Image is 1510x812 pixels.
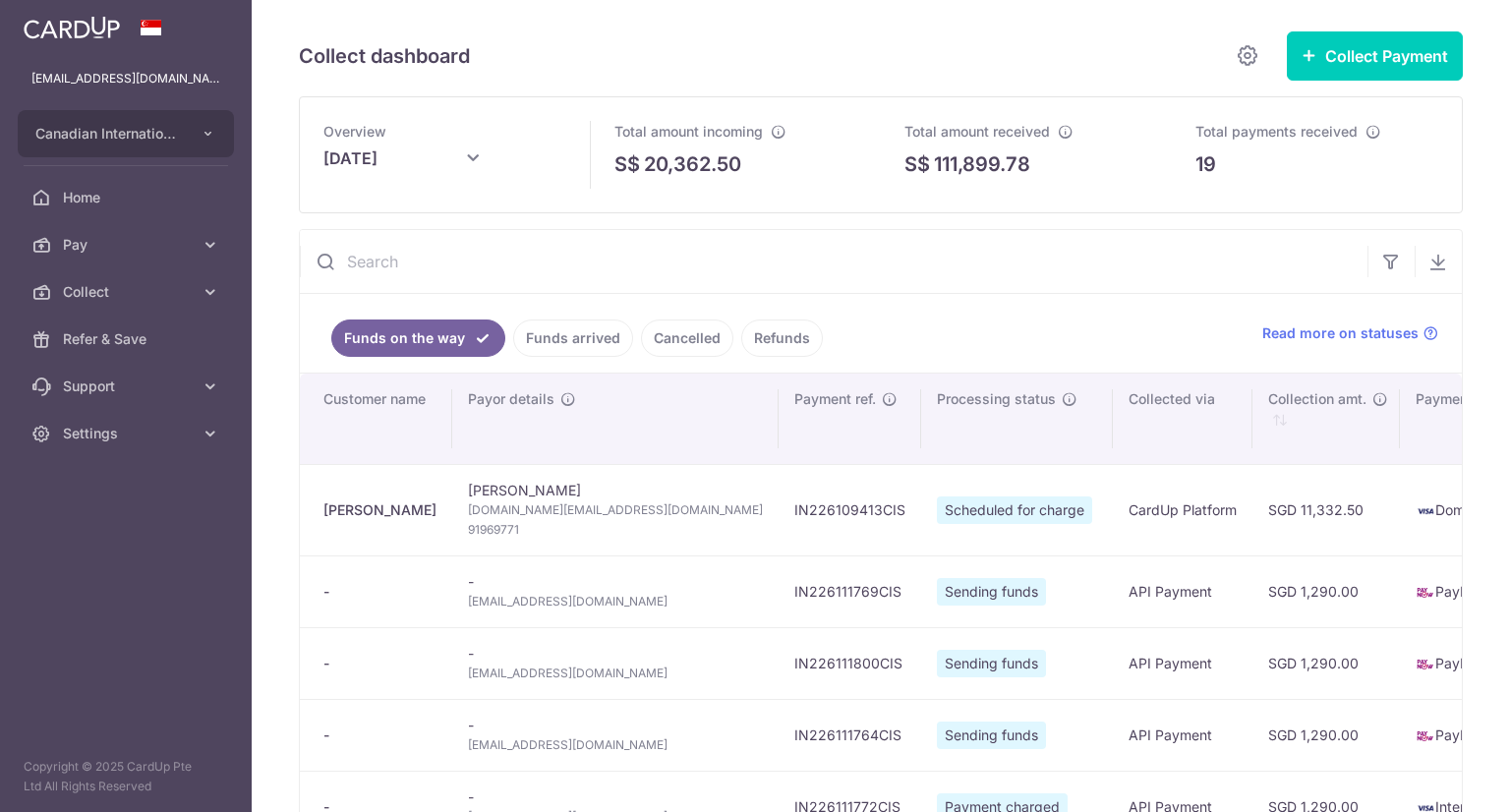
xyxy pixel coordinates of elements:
iframe: Opens a widget where you can find more information [1384,753,1490,802]
a: Funds on the way [331,319,505,357]
th: Payment ref. [779,374,921,464]
div: - [323,725,436,745]
p: 20,362.50 [644,149,741,179]
th: Customer name [300,374,452,464]
img: visa-sm-192604c4577d2d35970c8ed26b86981c2741ebd56154ab54ad91a526f0f24972.png [1416,501,1435,521]
div: - [323,582,436,602]
span: S$ [904,149,930,179]
span: Home [63,188,193,207]
span: Support [63,377,193,396]
button: Canadian International School Pte Ltd [18,110,234,157]
button: Collect Payment [1287,31,1463,81]
span: Total amount received [904,123,1050,140]
span: Total amount incoming [614,123,763,140]
img: paynow-md-4fe65508ce96feda548756c5ee0e473c78d4820b8ea51387c6e4ad89e58a5e61.png [1416,726,1435,746]
span: Total payments received [1195,123,1358,140]
td: CardUp Platform [1113,464,1252,555]
span: [EMAIL_ADDRESS][DOMAIN_NAME] [468,735,763,755]
span: [DOMAIN_NAME][EMAIL_ADDRESS][DOMAIN_NAME] [468,500,763,520]
span: Sending funds [937,722,1046,749]
td: API Payment [1113,555,1252,627]
span: Pay [63,235,193,255]
span: Refer & Save [63,329,193,349]
span: Collection amt. [1268,389,1366,409]
a: Refunds [741,319,823,357]
th: Collected via [1113,374,1252,464]
td: SGD 1,290.00 [1252,627,1400,699]
span: Canadian International School Pte Ltd [35,124,181,144]
td: - [452,699,779,771]
td: API Payment [1113,699,1252,771]
img: CardUp [24,16,120,39]
td: IN226111800CIS [779,627,921,699]
span: Payment ref. [794,389,876,409]
p: [EMAIL_ADDRESS][DOMAIN_NAME] [31,69,220,88]
td: - [452,555,779,627]
div: - [323,654,436,673]
p: 111,899.78 [934,149,1030,179]
a: Funds arrived [513,319,633,357]
td: - [452,627,779,699]
a: Read more on statuses [1262,323,1438,343]
a: Cancelled [641,319,733,357]
td: API Payment [1113,627,1252,699]
td: IN226111764CIS [779,699,921,771]
img: paynow-md-4fe65508ce96feda548756c5ee0e473c78d4820b8ea51387c6e4ad89e58a5e61.png [1416,583,1435,603]
td: IN226109413CIS [779,464,921,555]
td: SGD 1,290.00 [1252,699,1400,771]
span: Settings [63,424,193,443]
span: Scheduled for charge [937,496,1092,524]
span: Overview [323,123,386,140]
div: [PERSON_NAME] [323,500,436,520]
span: [EMAIL_ADDRESS][DOMAIN_NAME] [468,592,763,611]
span: Sending funds [937,650,1046,677]
span: Read more on statuses [1262,323,1419,343]
td: SGD 1,290.00 [1252,555,1400,627]
span: Processing status [937,389,1056,409]
td: [PERSON_NAME] [452,464,779,555]
p: 19 [1195,149,1216,179]
span: 91969771 [468,520,763,540]
th: Collection amt. : activate to sort column ascending [1252,374,1400,464]
span: Payor details [468,389,554,409]
h5: Collect dashboard [299,40,470,72]
img: paynow-md-4fe65508ce96feda548756c5ee0e473c78d4820b8ea51387c6e4ad89e58a5e61.png [1416,655,1435,674]
span: Sending funds [937,578,1046,606]
td: IN226111769CIS [779,555,921,627]
th: Payor details [452,374,779,464]
span: S$ [614,149,640,179]
td: SGD 11,332.50 [1252,464,1400,555]
th: Processing status [921,374,1113,464]
input: Search [300,230,1367,293]
span: [EMAIL_ADDRESS][DOMAIN_NAME] [468,664,763,683]
span: Collect [63,282,193,302]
